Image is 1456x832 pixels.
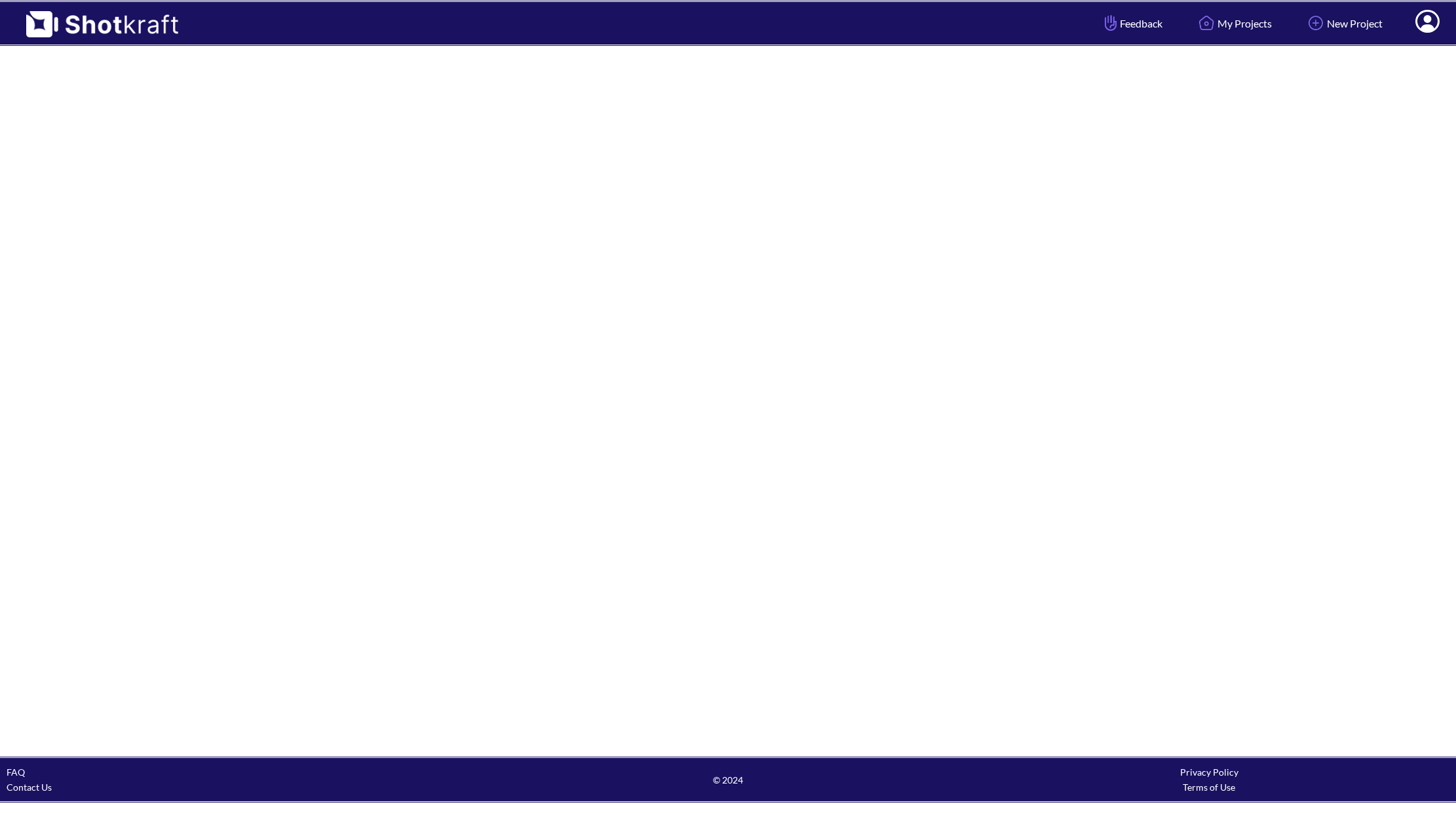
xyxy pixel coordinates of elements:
[488,772,968,787] span: © 2024
[7,766,25,778] a: FAQ
[1295,6,1392,41] a: New Project
[1195,12,1217,34] img: Home Icon
[1102,12,1120,34] img: Hand Icon
[7,782,52,793] a: Contact Us
[968,765,1449,780] div: Privacy Policy
[1305,12,1327,34] img: Add Icon
[968,780,1449,795] div: Terms of Use
[1185,6,1282,41] a: My Projects
[1102,16,1162,31] span: Feedback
